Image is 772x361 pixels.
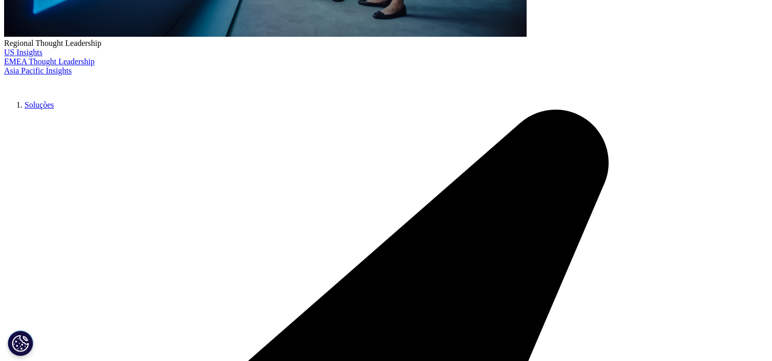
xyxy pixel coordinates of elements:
div: Regional Thought Leadership [4,39,768,48]
a: US Insights [4,48,42,57]
a: EMEA Thought Leadership [4,57,94,66]
a: Asia Pacific Insights [4,66,71,75]
img: IQVIA Empresa de Tecnologia da Informação e Pesquisa Clínica Farmacêutica em Saúde [4,75,86,90]
a: Soluções [24,100,54,109]
button: Definições de cookies [8,330,33,356]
